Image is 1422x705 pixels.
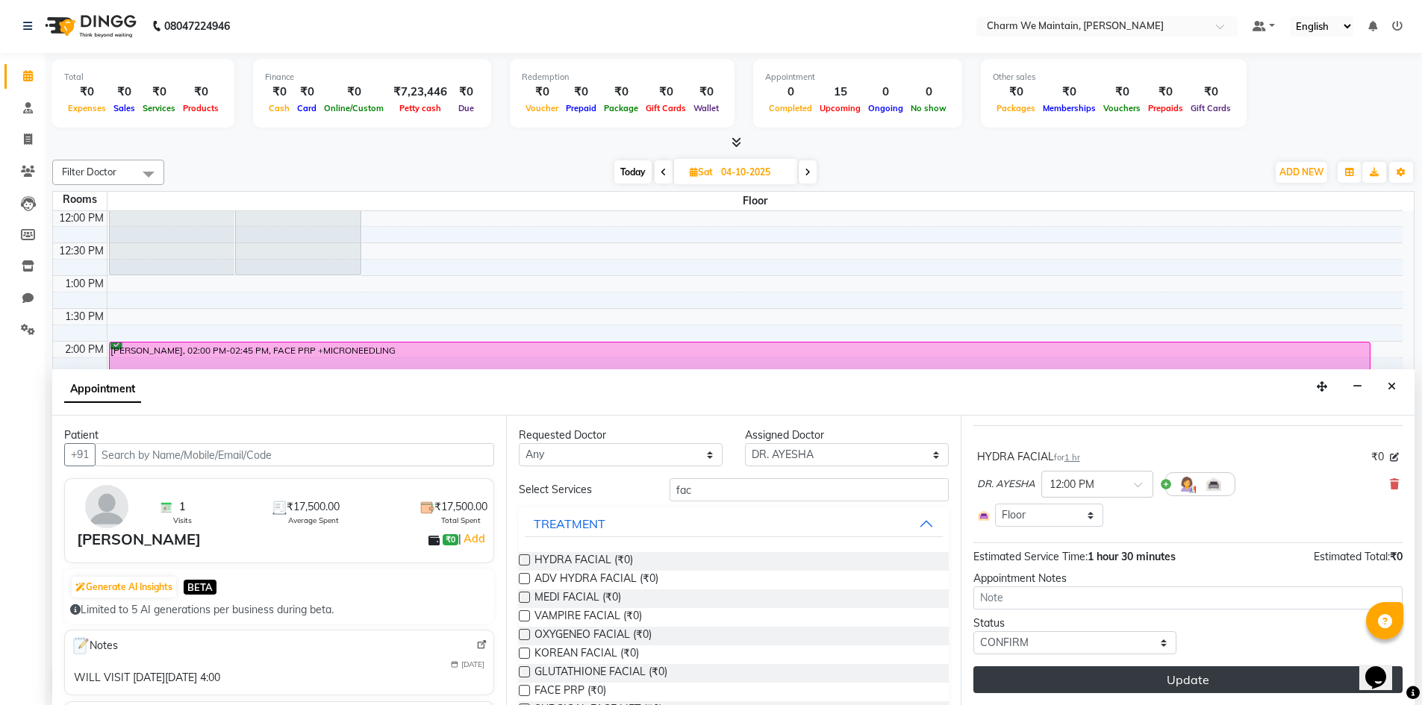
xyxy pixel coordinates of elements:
[864,103,907,113] span: Ongoing
[71,636,118,656] span: Notes
[453,84,479,101] div: ₹0
[534,683,606,701] span: FACE PRP (₹0)
[64,443,96,466] button: +91
[562,103,600,113] span: Prepaid
[293,84,320,101] div: ₹0
[670,478,949,501] input: Search by service name
[1205,475,1223,493] img: Interior.png
[534,608,642,627] span: VAMPIRE FACIAL (₹0)
[1054,452,1080,463] small: for
[64,376,141,403] span: Appointment
[1390,453,1399,462] i: Edit price
[139,84,179,101] div: ₹0
[62,342,107,357] div: 2:00 PM
[396,103,445,113] span: Petty cash
[686,166,717,178] span: Sat
[53,192,107,207] div: Rooms
[973,571,1403,586] div: Appointment Notes
[600,103,642,113] span: Package
[62,309,107,325] div: 1:30 PM
[74,670,220,686] div: WILL VISIT [DATE][DATE] 4:00
[534,515,605,533] div: TREATMENT
[1381,375,1403,398] button: Close
[864,84,907,101] div: 0
[1064,452,1080,463] span: 1 hr
[110,342,1370,389] div: [PERSON_NAME], 02:00 PM-02:45 PM, FACE PRP +MICRONEEDLING
[1039,84,1100,101] div: ₹0
[690,103,723,113] span: Wallet
[522,84,562,101] div: ₹0
[62,276,107,292] div: 1:00 PM
[1178,475,1196,493] img: Hairdresser.png
[614,160,652,184] span: Today
[179,84,222,101] div: ₹0
[534,664,667,683] span: GLUTATHIONE FACIAL (₹0)
[993,103,1039,113] span: Packages
[320,84,387,101] div: ₹0
[977,509,991,522] img: Interior.png
[441,515,481,526] span: Total Spent
[265,84,293,101] div: ₹0
[977,477,1035,492] span: DR. AYESHA
[642,84,690,101] div: ₹0
[56,243,107,259] div: 12:30 PM
[56,210,107,226] div: 12:00 PM
[293,103,320,113] span: Card
[562,84,600,101] div: ₹0
[38,5,140,47] img: logo
[1187,103,1235,113] span: Gift Cards
[64,427,494,443] div: Patient
[72,577,176,598] button: Generate AI Insights
[461,659,484,670] span: [DATE]
[534,552,633,571] span: HYDRA FACIAL (₹0)
[1279,166,1323,178] span: ADD NEW
[110,103,139,113] span: Sales
[107,192,1403,210] span: Floor
[534,627,652,645] span: OXYGENEO FACIAL (₹0)
[1314,550,1390,563] span: Estimated Total:
[907,84,950,101] div: 0
[816,103,864,113] span: Upcoming
[287,499,340,515] span: ₹17,500.00
[973,615,1177,631] div: Status
[534,645,639,664] span: KOREAN FACIAL (₹0)
[70,602,488,618] div: Limited to 5 AI generations per business during beta.
[265,103,293,113] span: Cash
[993,71,1235,84] div: Other sales
[522,71,723,84] div: Redemption
[1144,103,1187,113] span: Prepaids
[642,103,690,113] span: Gift Cards
[139,103,179,113] span: Services
[977,449,1080,465] div: HYDRA FACIAL
[77,528,201,551] div: [PERSON_NAME]
[173,515,192,526] span: Visits
[184,580,216,594] span: BETA
[95,443,494,466] input: Search by Name/Mobile/Email/Code
[1039,103,1100,113] span: Memberships
[519,427,723,443] div: Requested Doctor
[164,5,230,47] b: 08047224946
[600,84,642,101] div: ₹0
[522,103,562,113] span: Voucher
[179,103,222,113] span: Products
[1390,550,1403,563] span: ₹0
[973,550,1088,563] span: Estimated Service Time:
[1144,84,1187,101] div: ₹0
[1100,84,1144,101] div: ₹0
[765,71,950,84] div: Appointment
[85,485,128,528] img: avatar
[534,571,658,589] span: ADV HYDRA FACIAL (₹0)
[64,103,110,113] span: Expenses
[62,166,116,178] span: Filter Doctor
[320,103,387,113] span: Online/Custom
[765,84,816,101] div: 0
[907,103,950,113] span: No show
[1088,550,1176,563] span: 1 hour 30 minutes
[434,499,487,515] span: ₹17,500.00
[458,530,487,548] span: |
[110,84,139,101] div: ₹0
[690,84,723,101] div: ₹0
[179,499,185,515] span: 1
[265,71,479,84] div: Finance
[1100,103,1144,113] span: Vouchers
